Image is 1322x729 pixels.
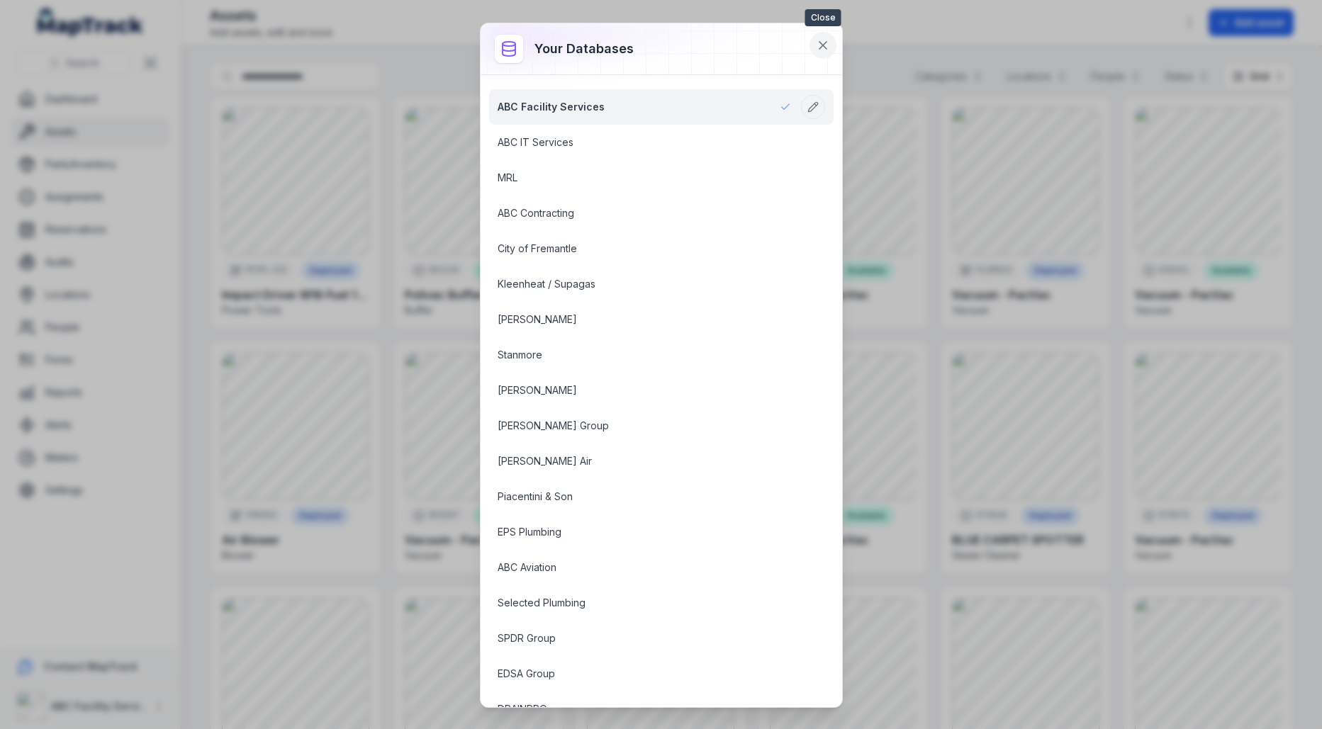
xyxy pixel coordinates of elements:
a: Kleenheat / Supagas [498,277,791,291]
a: Stanmore [498,348,791,362]
a: DRAINPRO [498,702,791,716]
a: ABC IT Services [498,135,791,149]
a: EDSA Group [498,667,791,681]
h3: Your databases [534,39,634,59]
a: City of Fremantle [498,242,791,256]
a: ABC Aviation [498,560,791,575]
a: Selected Plumbing [498,596,791,610]
a: [PERSON_NAME] [498,383,791,397]
a: ABC Contracting [498,206,791,220]
a: MRL [498,171,791,185]
a: [PERSON_NAME] Air [498,454,791,468]
a: [PERSON_NAME] Group [498,419,791,433]
a: EPS Plumbing [498,525,791,539]
a: ABC Facility Services [498,100,791,114]
span: Close [805,9,841,26]
a: Piacentini & Son [498,490,791,504]
a: [PERSON_NAME] [498,312,791,327]
a: SPDR Group [498,631,791,645]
